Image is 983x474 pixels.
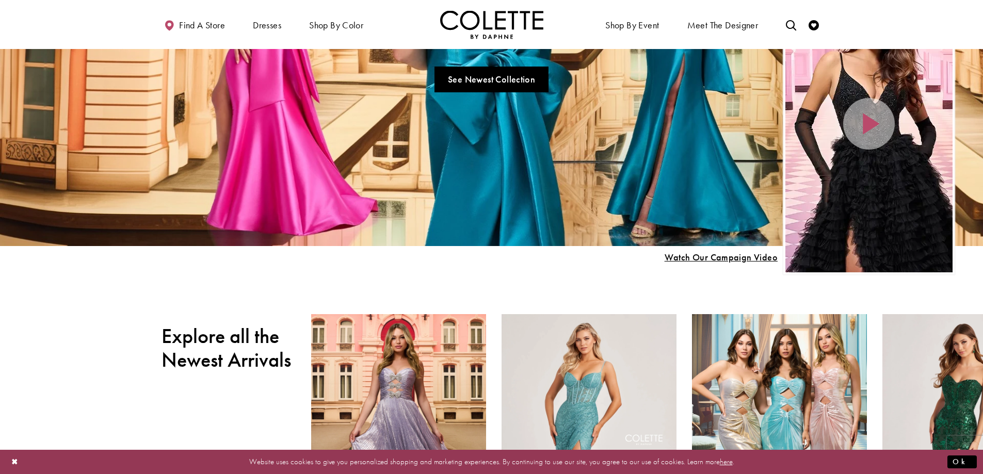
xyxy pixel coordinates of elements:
span: Meet the designer [687,20,759,30]
p: Website uses cookies to give you personalized shopping and marketing experiences. By continuing t... [74,455,909,469]
span: Shop By Event [605,20,659,30]
h2: Explore all the Newest Arrivals [162,324,296,372]
a: Toggle search [783,10,799,39]
a: Visit Home Page [440,10,543,39]
span: Play Slide #15 Video [664,252,778,263]
span: Shop by color [307,10,366,39]
button: Close Dialog [6,453,24,471]
span: Shop by color [309,20,363,30]
a: Meet the designer [685,10,761,39]
span: Dresses [250,10,284,39]
a: Check Wishlist [806,10,821,39]
button: Submit Dialog [947,455,977,468]
a: Find a store [162,10,228,39]
img: Colette by Daphne [440,10,543,39]
span: Find a store [179,20,225,30]
a: here [720,456,733,467]
ul: Slider Links [305,62,679,96]
a: See Newest Collection A Chique Escape All New Styles For Spring 2025 [434,67,549,92]
span: Shop By Event [603,10,662,39]
span: Dresses [253,20,281,30]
